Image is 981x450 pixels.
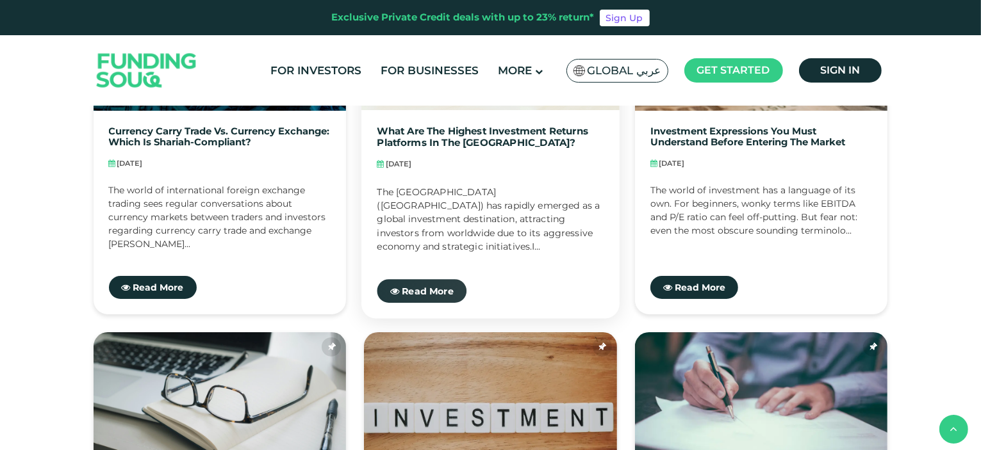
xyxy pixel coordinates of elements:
[600,10,650,26] a: Sign Up
[675,282,725,293] span: Read More
[386,159,412,168] span: [DATE]
[799,58,882,83] a: Sign in
[697,64,770,76] span: Get started
[109,184,331,248] div: The world of international foreign exchange trading sees regular conversations about currency mar...
[573,65,585,76] img: SA Flag
[109,276,197,299] a: Read More
[133,282,184,293] span: Read More
[332,10,595,25] div: Exclusive Private Credit deals with up to 23% return*
[377,185,604,250] div: The [GEOGRAPHIC_DATA] ([GEOGRAPHIC_DATA]) has rapidly emerged as a global investment destination,...
[939,415,968,444] button: back
[377,125,604,149] a: What Are The Highest Investment Returns Platforms in the [GEOGRAPHIC_DATA]?
[117,159,143,168] span: [DATE]
[377,279,467,303] a: Read More
[650,184,873,248] div: The world of investment has a language of its own. For beginners, wonky terms like EBITDA and P/E...
[267,60,365,81] a: For Investors
[109,126,331,149] a: Currency Carry Trade vs. Currency Exchange: Which is Shariah-Compliant?
[650,126,873,149] a: Investment Expressions You Must Understand Before Entering the Market
[498,64,532,77] span: More
[402,285,454,296] span: Read More
[588,63,661,78] span: Global عربي
[650,276,738,299] a: Read More
[377,60,482,81] a: For Businesses
[659,159,684,168] span: [DATE]
[820,64,860,76] span: Sign in
[84,38,210,103] img: Logo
